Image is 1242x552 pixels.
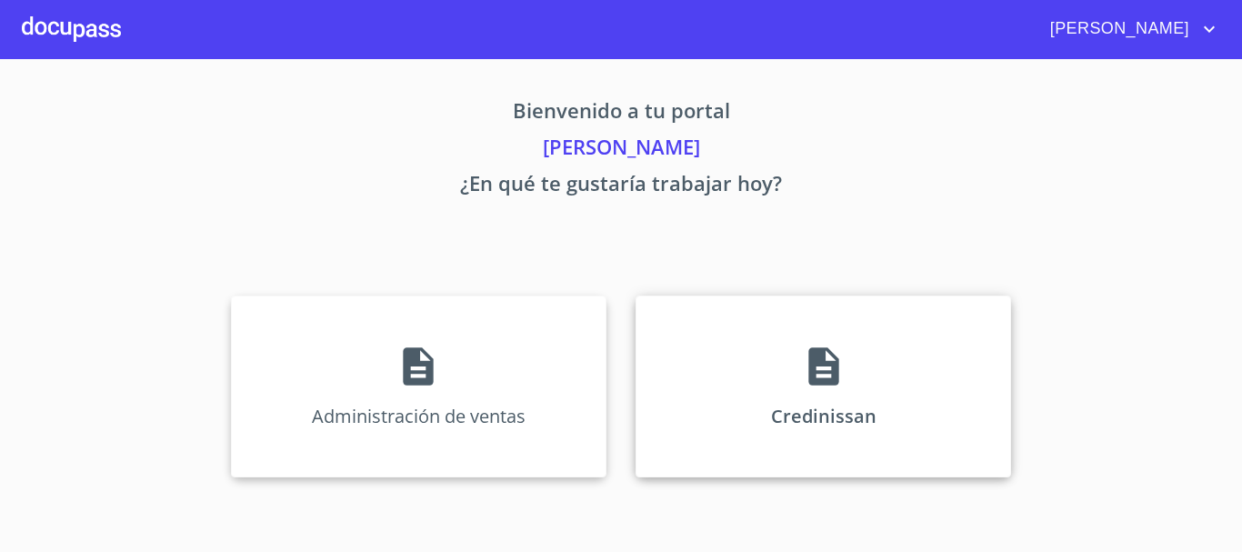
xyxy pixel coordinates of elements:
p: ¿En qué te gustaría trabajar hoy? [61,168,1181,205]
p: Credinissan [771,404,876,428]
p: Administración de ventas [312,404,526,428]
p: Bienvenido a tu portal [61,95,1181,132]
span: [PERSON_NAME] [1037,15,1198,44]
button: account of current user [1037,15,1220,44]
p: [PERSON_NAME] [61,132,1181,168]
